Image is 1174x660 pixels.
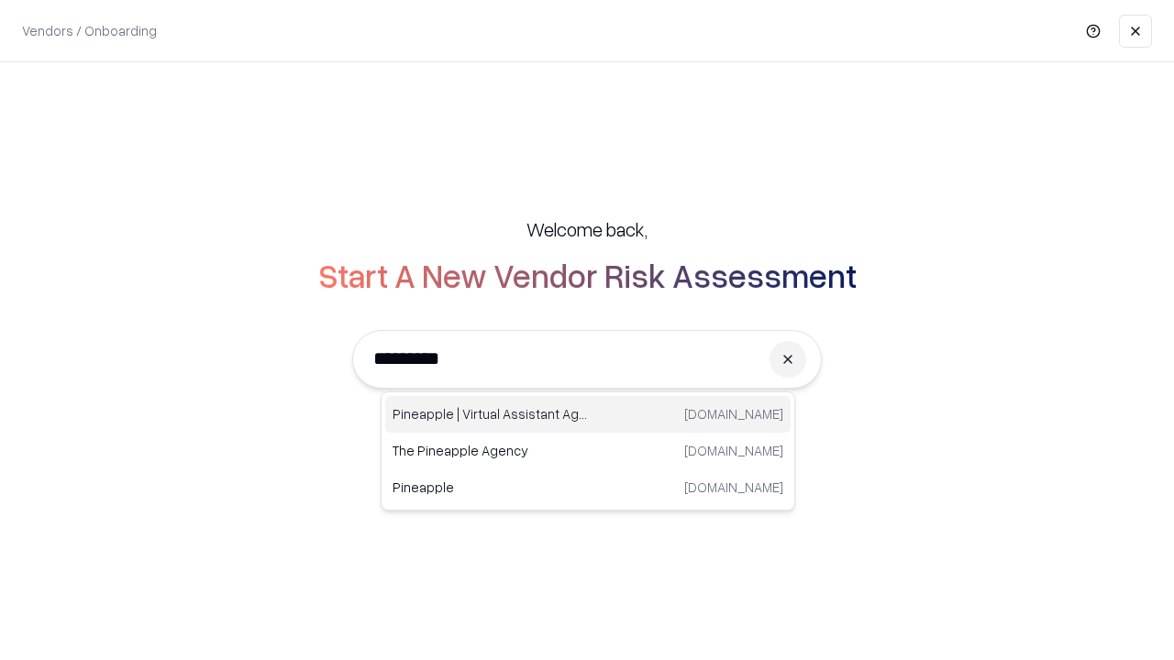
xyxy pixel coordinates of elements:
p: Vendors / Onboarding [22,21,157,40]
p: [DOMAIN_NAME] [684,478,783,497]
p: [DOMAIN_NAME] [684,404,783,423]
p: Pineapple [393,478,588,497]
p: Pineapple | Virtual Assistant Agency [393,404,588,423]
h2: Start A New Vendor Risk Assessment [318,257,857,293]
p: [DOMAIN_NAME] [684,441,783,460]
p: The Pineapple Agency [393,441,588,460]
div: Suggestions [381,391,795,511]
h5: Welcome back, [526,216,648,242]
